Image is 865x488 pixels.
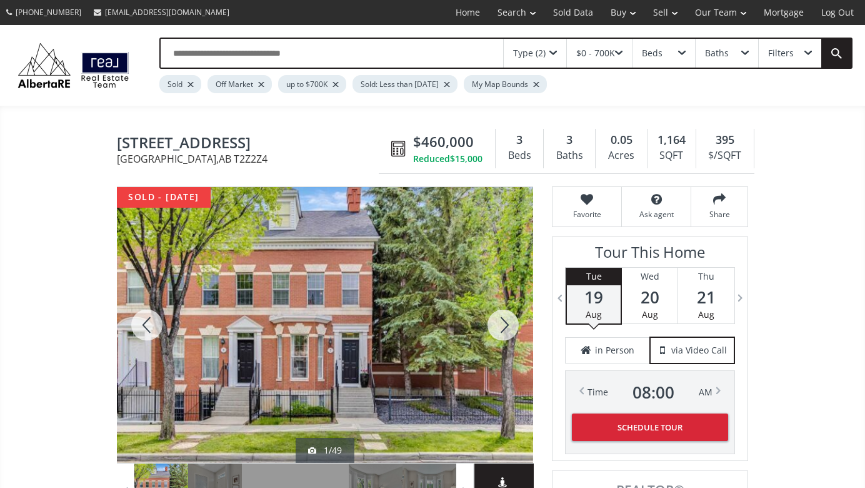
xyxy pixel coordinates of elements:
[654,146,689,165] div: SQFT
[159,75,201,93] div: Sold
[628,209,684,220] span: Ask agent
[413,153,482,165] div: Reduced
[572,414,728,441] button: Schedule Tour
[278,75,346,93] div: up to $700K
[567,288,621,306] span: 19
[559,209,615,220] span: Favorite
[450,153,482,165] span: $15,000
[16,7,81,18] span: [PHONE_NUMBER]
[117,187,211,208] div: sold - [DATE]
[567,268,621,285] div: Tue
[502,146,537,165] div: Beds
[702,146,747,165] div: $/SQFT
[117,187,533,463] div: 7 Promenade Way SE Calgary, AB T2Z2Z4 - Photo 1 of 49
[550,146,589,165] div: Baths
[705,49,729,58] div: Baths
[678,288,734,306] span: 21
[702,132,747,148] div: 395
[768,49,794,58] div: Filters
[105,7,229,18] span: [EMAIL_ADDRESS][DOMAIN_NAME]
[576,49,615,58] div: $0 - 700K
[12,40,134,91] img: Logo
[587,384,712,401] div: Time AM
[308,444,342,457] div: 1/49
[697,209,741,220] span: Share
[622,268,677,285] div: Wed
[513,49,546,58] div: Type (2)
[632,384,674,401] span: 08 : 00
[87,1,236,24] a: [EMAIL_ADDRESS][DOMAIN_NAME]
[602,132,640,148] div: 0.05
[565,243,735,267] h3: Tour This Home
[622,288,677,306] span: 20
[586,308,602,320] span: Aug
[117,135,385,154] span: 7 Promenade Way SE
[464,75,547,93] div: My Map Bounds
[352,75,457,93] div: Sold: Less than [DATE]
[678,268,734,285] div: Thu
[502,132,537,148] div: 3
[657,132,686,148] span: 1,164
[602,146,640,165] div: Acres
[595,344,634,357] span: in Person
[642,308,658,320] span: Aug
[671,344,727,357] span: via Video Call
[698,308,714,320] span: Aug
[117,154,385,164] span: [GEOGRAPHIC_DATA] , AB T2Z2Z4
[413,132,474,151] span: $460,000
[642,49,662,58] div: Beds
[207,75,272,93] div: Off Market
[550,132,589,148] div: 3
